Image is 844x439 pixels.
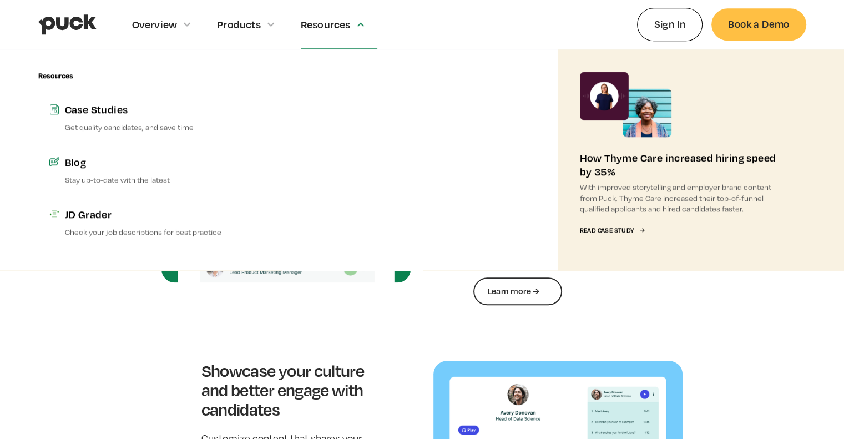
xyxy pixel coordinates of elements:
[65,122,276,132] p: Get quality candidates, and save time
[580,181,784,214] p: With improved storytelling and employer brand content from Puck, Thyme Care increased their top-o...
[65,174,276,185] p: Stay up-to-date with the latest
[301,18,351,31] div: Resources
[38,196,287,248] a: JD GraderCheck your job descriptions for best practice
[65,226,276,237] p: Check your job descriptions for best practice
[217,18,261,31] div: Products
[38,72,73,80] div: Resources
[132,18,178,31] div: Overview
[711,8,806,40] a: Book a Demo
[38,144,287,196] a: BlogStay up-to-date with the latest
[201,361,371,420] h3: Showcase your culture and better engage with candidates
[637,8,703,41] a: Sign In
[580,227,634,234] div: Read Case Study
[65,207,276,221] div: JD Grader
[38,91,287,143] a: Case StudiesGet quality candidates, and save time
[473,277,562,305] a: Learn more →
[65,155,276,169] div: Blog
[580,150,784,178] div: How Thyme Care increased hiring speed by 35%
[65,102,276,116] div: Case Studies
[558,49,806,270] a: How Thyme Care increased hiring speed by 35%With improved storytelling and employer brand content...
